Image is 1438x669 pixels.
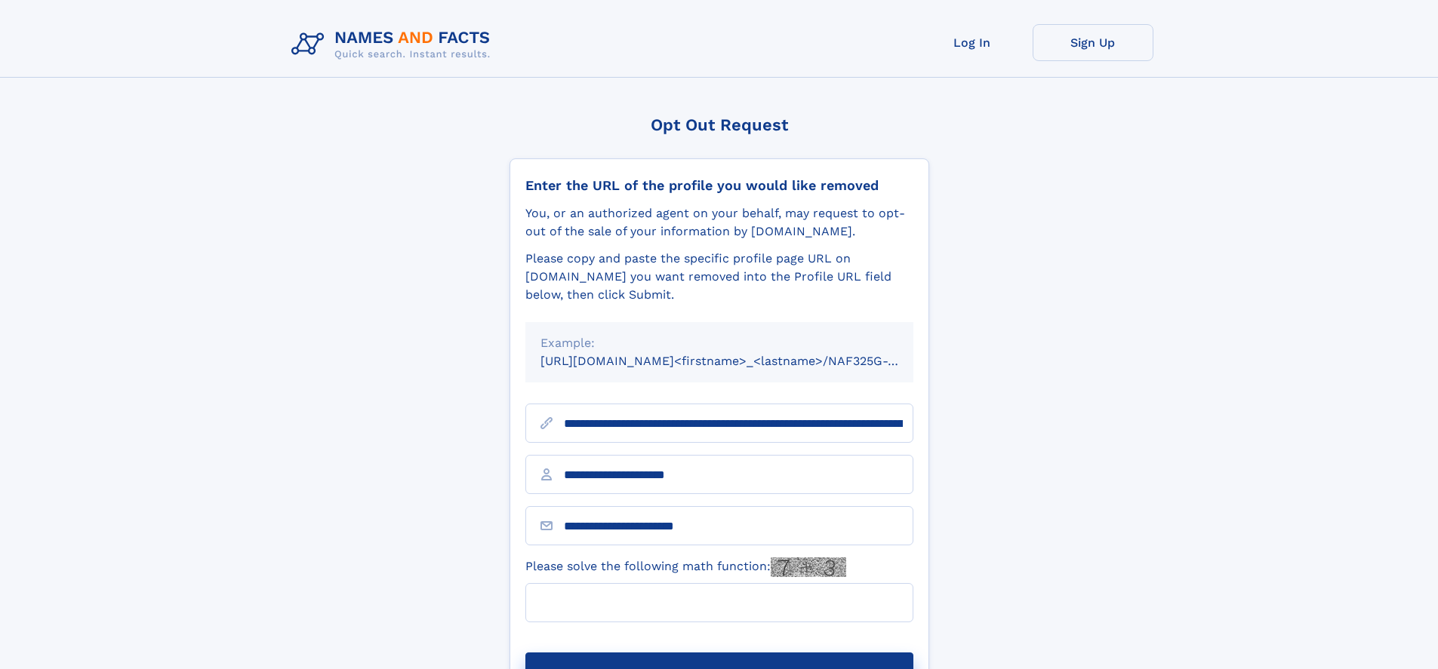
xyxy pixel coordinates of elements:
a: Sign Up [1033,24,1153,61]
a: Log In [912,24,1033,61]
small: [URL][DOMAIN_NAME]<firstname>_<lastname>/NAF325G-xxxxxxxx [540,354,942,368]
div: Please copy and paste the specific profile page URL on [DOMAIN_NAME] you want removed into the Pr... [525,250,913,304]
img: Logo Names and Facts [285,24,503,65]
div: Enter the URL of the profile you would like removed [525,177,913,194]
div: Opt Out Request [510,115,929,134]
label: Please solve the following math function: [525,557,846,577]
div: Example: [540,334,898,352]
div: You, or an authorized agent on your behalf, may request to opt-out of the sale of your informatio... [525,204,913,241]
